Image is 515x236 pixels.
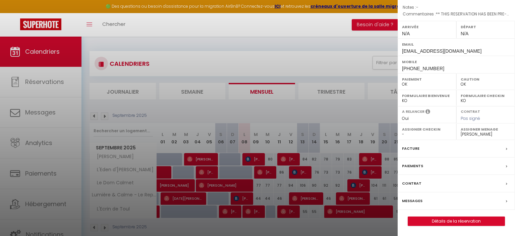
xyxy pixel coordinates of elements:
label: Messages [402,197,422,204]
span: N/A [402,31,410,36]
label: Contrat [402,180,421,187]
a: Détails de la réservation [408,217,505,226]
label: Paiement [402,76,452,83]
label: Arrivée [402,23,452,30]
label: Facture [402,145,419,152]
label: A relancer [402,109,424,114]
label: Départ [461,23,511,30]
label: Paiements [402,162,423,170]
span: - [416,4,418,10]
label: Caution [461,76,511,83]
label: Assigner Checkin [402,126,452,133]
button: Ouvrir le widget de chat LiveChat [5,3,25,23]
span: [EMAIL_ADDRESS][DOMAIN_NAME] [402,48,481,54]
label: Formulaire Checkin [461,92,511,99]
label: Mobile [402,58,511,65]
button: Détails de la réservation [408,217,505,226]
label: Contrat [461,109,480,113]
label: Formulaire Bienvenue [402,92,452,99]
p: Notes : [403,4,510,11]
span: Pas signé [461,115,480,121]
p: Commentaires : [403,11,510,17]
span: [PHONE_NUMBER] [402,66,444,71]
span: N/A [461,31,468,36]
label: Assigner Menage [461,126,511,133]
i: Sélectionner OUI si vous souhaiter envoyer les séquences de messages post-checkout [425,109,430,116]
label: Email [402,41,511,48]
